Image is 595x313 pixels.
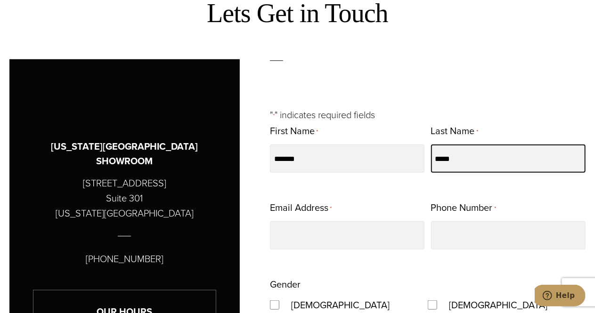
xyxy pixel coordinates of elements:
[86,251,163,266] p: [PHONE_NUMBER]
[431,122,478,141] label: Last Name
[270,199,332,217] label: Email Address
[270,276,301,293] legend: Gender
[33,139,216,169] h3: [US_STATE][GEOGRAPHIC_DATA] SHOWROOM
[56,176,194,221] p: [STREET_ADDRESS] Suite 301 [US_STATE][GEOGRAPHIC_DATA]
[431,199,496,217] label: Phone Number
[270,107,586,122] p: " " indicates required fields
[270,122,318,141] label: First Name
[535,285,586,308] iframe: Opens a widget where you can chat to one of our agents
